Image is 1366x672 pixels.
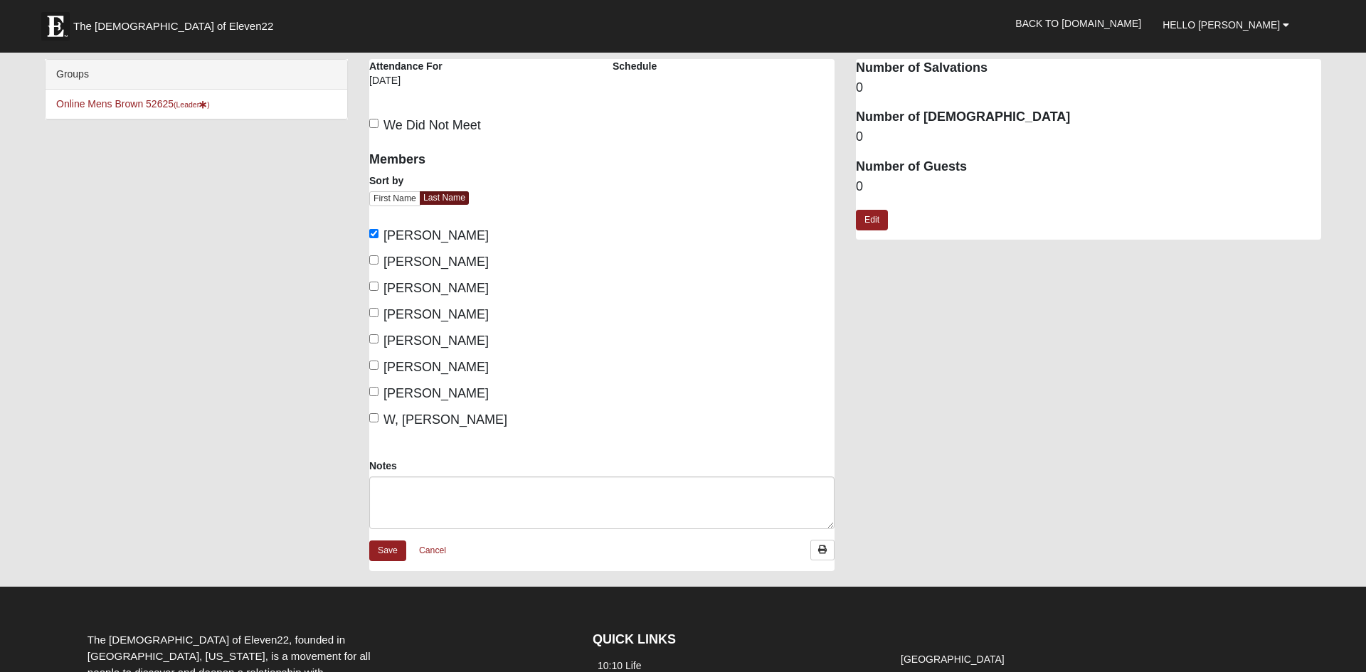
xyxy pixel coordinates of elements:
[383,386,489,400] span: [PERSON_NAME]
[369,361,378,370] input: [PERSON_NAME]
[383,281,489,295] span: [PERSON_NAME]
[856,128,1321,146] dd: 0
[369,255,378,265] input: [PERSON_NAME]
[383,255,489,269] span: [PERSON_NAME]
[369,73,470,97] div: [DATE]
[369,308,378,317] input: [PERSON_NAME]
[73,19,273,33] span: The [DEMOGRAPHIC_DATA] of Eleven22
[593,632,874,648] h4: QUICK LINKS
[1152,7,1300,43] a: Hello [PERSON_NAME]
[856,210,888,230] a: Edit
[1163,19,1280,31] span: Hello [PERSON_NAME]
[369,152,591,168] h4: Members
[410,540,455,562] a: Cancel
[34,5,319,41] a: The [DEMOGRAPHIC_DATA] of Eleven22
[46,60,347,90] div: Groups
[369,229,378,238] input: [PERSON_NAME]
[613,59,657,73] label: Schedule
[369,459,397,473] label: Notes
[56,98,210,110] a: Online Mens Brown 52625(Leader)
[369,59,443,73] label: Attendance For
[856,108,1321,127] dt: Number of [DEMOGRAPHIC_DATA]
[383,412,507,427] span: W, [PERSON_NAME]
[383,228,489,242] span: [PERSON_NAME]
[810,540,835,560] a: Print Attendance Roster
[856,79,1321,97] dd: 0
[383,360,489,374] span: [PERSON_NAME]
[369,282,378,291] input: [PERSON_NAME]
[369,387,378,396] input: [PERSON_NAME]
[369,119,378,128] input: We Did Not Meet
[369,191,420,206] a: First Name
[383,334,489,348] span: [PERSON_NAME]
[420,191,469,205] a: Last Name
[1005,6,1152,41] a: Back to [DOMAIN_NAME]
[369,413,378,422] input: W, [PERSON_NAME]
[369,174,403,188] label: Sort by
[174,100,210,109] small: (Leader )
[856,158,1321,176] dt: Number of Guests
[369,540,406,561] a: Save
[41,12,70,41] img: Eleven22 logo
[383,118,481,132] span: We Did Not Meet
[856,178,1321,196] dd: 0
[369,334,378,343] input: [PERSON_NAME]
[856,59,1321,78] dt: Number of Salvations
[383,307,489,321] span: [PERSON_NAME]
